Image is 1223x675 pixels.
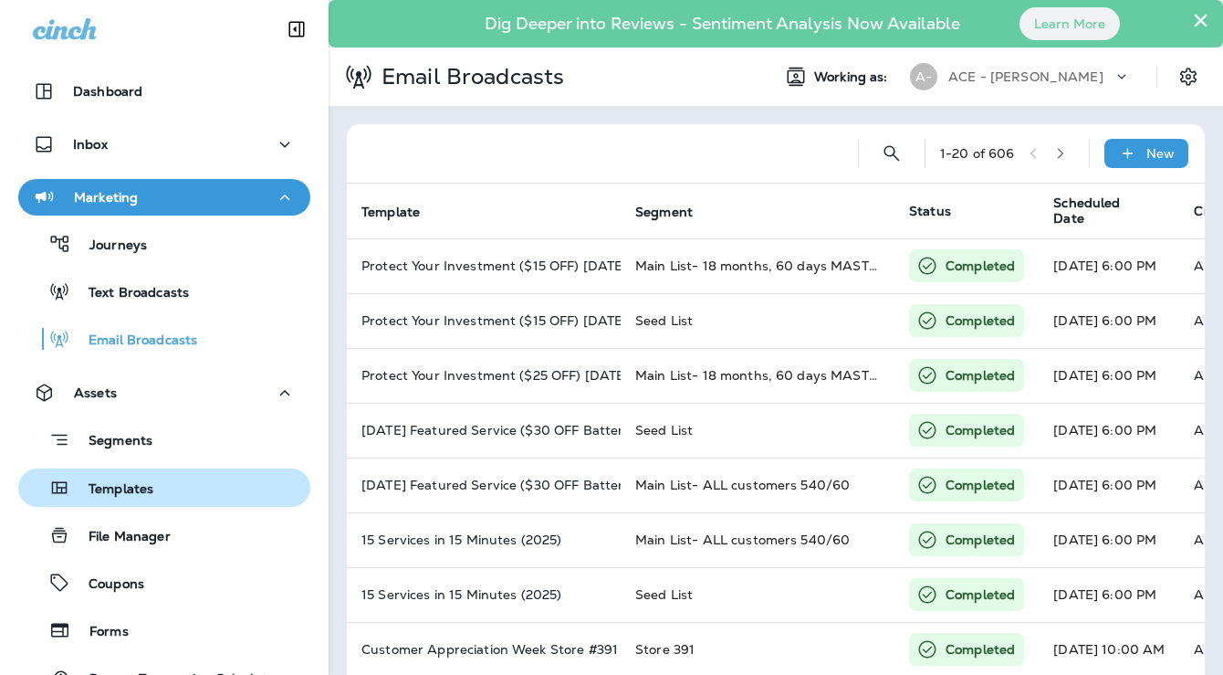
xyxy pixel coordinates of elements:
[946,585,1015,604] p: Completed
[74,190,138,205] p: Marketing
[1053,195,1148,227] span: Scheduled Date
[1192,5,1209,35] button: Close
[1039,238,1179,293] td: [DATE] 6:00 PM
[361,478,606,492] p: September 2025 Featured Service ($30 OFF Batteries, 15% OFF Wiper Blades)
[635,586,693,603] span: Seed List
[946,366,1015,385] p: Completed
[71,237,147,255] p: Journeys
[70,285,189,302] p: Text Broadcasts
[374,63,564,90] p: Email Broadcasts
[361,533,606,547] p: 15 Services in 15 Minutes (2025)
[18,611,310,649] button: Forms
[361,423,606,438] p: September 2025 Featured Service ($30 OFF Batteries, 15% OFF Wiper Blades)
[18,126,310,163] button: Inbox
[361,205,420,220] span: Template
[635,477,850,493] span: Main List- ALL customers 540/60
[74,385,117,400] p: Assets
[1039,458,1179,512] td: [DATE] 6:00 PM
[361,313,606,328] p: Protect Your Investment ($15 OFF) 3/4/25
[70,433,152,451] p: Segments
[814,69,892,85] span: Working as:
[1194,587,1222,602] p: Avie
[1194,258,1222,273] p: Avie
[635,205,693,220] span: Segment
[1194,478,1222,492] p: Avie
[1039,567,1179,622] td: [DATE] 6:00 PM
[946,311,1015,330] p: Completed
[1194,423,1222,438] p: Avie
[18,225,310,263] button: Journeys
[70,481,153,499] p: Templates
[18,564,310,602] button: Coupons
[361,587,606,602] p: 15 Services in 15 Minutes (2025)
[271,11,322,47] button: Collapse Sidebar
[910,63,937,90] div: A-
[73,84,142,99] p: Dashboard
[18,516,310,554] button: File Manager
[361,642,606,657] p: Customer Appreciation Week Store #391 & #2609 RESEND 2025
[1194,642,1222,657] p: Avie
[70,332,197,350] p: Email Broadcasts
[635,367,1004,384] span: Main List- 18 months, 60 days MASTER LIST- Groupon (C)
[1146,146,1175,161] p: New
[18,374,310,411] button: Assets
[948,69,1103,84] p: ACE - [PERSON_NAME]
[1194,533,1222,547] p: Avie
[432,21,1013,26] p: Dig Deeper into Reviews - Sentiment Analysis Now Available
[635,422,693,438] span: Seed List
[946,640,1015,659] p: Completed
[1039,293,1179,348] td: [DATE] 6:00 PM
[70,576,144,594] p: Coupons
[18,469,310,507] button: Templates
[873,135,910,172] button: Search Email Broadcasts
[946,421,1015,439] p: Completed
[18,73,310,110] button: Dashboard
[18,420,310,459] button: Segments
[361,368,606,383] p: Protect Your Investment ($25 OFF) 3/4/25
[1039,512,1179,567] td: [DATE] 6:00 PM
[1019,7,1120,40] button: Learn More
[946,257,1015,275] p: Completed
[635,312,693,329] span: Seed List
[635,641,695,658] span: Store 391
[70,529,171,546] p: File Manager
[1039,348,1179,403] td: [DATE] 6:00 PM
[361,258,606,273] p: Protect Your Investment ($15 OFF) 3/4/25
[635,258,1040,274] span: Main List- 18 months, 60 days MASTER LIST- NON-Groupon (C)
[940,146,1015,161] div: 1 - 20 of 606
[946,531,1015,549] p: Completed
[635,532,850,548] span: Main List- ALL customers 540/60
[635,204,716,220] span: Segment
[909,203,951,219] span: Status
[73,137,108,152] p: Inbox
[1039,403,1179,458] td: [DATE] 6:00 PM
[1172,60,1205,93] button: Settings
[1194,368,1222,383] p: Avie
[361,204,444,220] span: Template
[18,272,310,311] button: Text Broadcasts
[18,179,310,216] button: Marketing
[18,320,310,358] button: Email Broadcasts
[946,476,1015,494] p: Completed
[1194,313,1222,328] p: Avie
[1053,195,1172,227] span: Scheduled Date
[71,624,129,641] p: Forms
